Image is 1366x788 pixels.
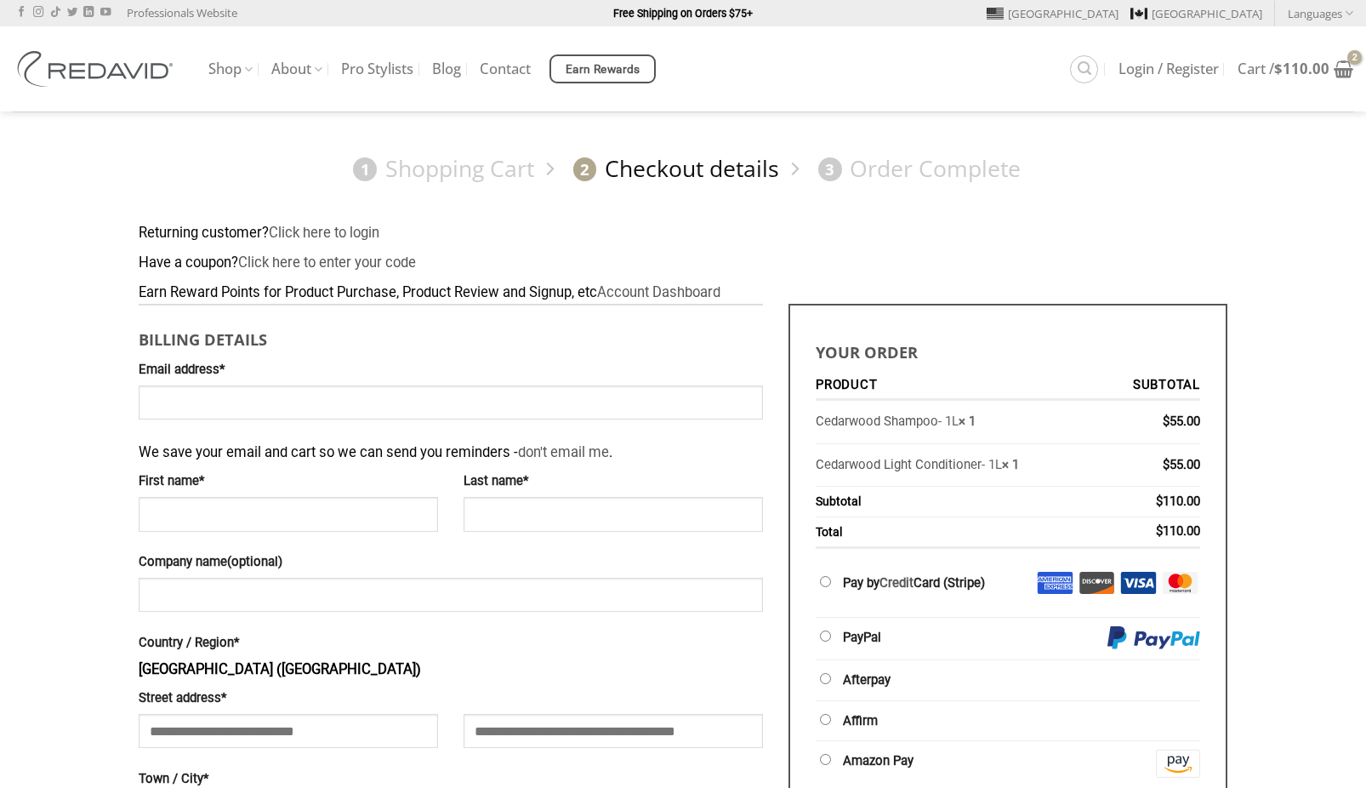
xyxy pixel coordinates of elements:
a: Search [1070,55,1098,83]
td: - 1L [816,444,1100,487]
a: Pro Stylists [341,54,413,84]
label: Company name [139,552,763,573]
span: $ [1274,59,1283,78]
a: Cart /$110.00 [1238,50,1353,88]
a: Earn Rewards [549,54,656,83]
div: Earn Reward Points for Product Purchase, Product Review and Signup, etc [139,282,1227,305]
label: First name [139,471,438,492]
span: 1 [353,157,377,181]
img: PayPal [1107,626,1200,651]
a: Contact [480,54,531,84]
strong: × 1 [1002,457,1019,472]
strong: [GEOGRAPHIC_DATA] ([GEOGRAPHIC_DATA]) [139,661,421,677]
a: Shop [208,53,253,86]
a: Follow on TikTok [50,7,60,19]
h3: Billing details [139,318,763,351]
label: Affirm [843,713,878,728]
strong: Free Shipping on Orders $75+ [613,7,753,20]
bdi: 110.00 [1156,523,1200,539]
h3: Your order [816,331,1200,364]
label: Email address [139,360,763,380]
a: Follow on Facebook [16,7,26,19]
label: Country / Region [139,633,763,654]
label: Street address [139,688,438,709]
a: Cedarwood Shampoo [816,414,938,429]
a: Login / Register [1118,54,1219,84]
img: Amex [1037,572,1073,594]
a: [GEOGRAPHIC_DATA] [987,1,1118,26]
img: Amazon Pay [1156,750,1200,778]
a: 1Shopping Cart [345,154,534,184]
img: Mastercard [1162,572,1198,594]
span: Earn Rewards [566,60,640,79]
span: $ [1156,523,1163,539]
bdi: 110.00 [1274,59,1329,78]
a: Cedarwood Light Conditioner [816,457,982,472]
a: Follow on Instagram [33,7,43,19]
a: [GEOGRAPHIC_DATA] [1130,1,1262,26]
span: Login / Register [1118,62,1219,76]
a: About [271,53,322,86]
span: (optional) [227,554,282,569]
th: Subtotal [816,487,1100,517]
img: Discover [1079,572,1115,594]
a: don't email me [518,444,609,460]
td: - 1L [816,401,1100,443]
label: Last name [464,471,763,492]
label: Afterpay [843,672,891,688]
a: Blog [432,54,461,84]
span: $ [1163,457,1170,472]
span: 2 [573,157,597,181]
a: Follow on LinkedIn [83,7,94,19]
bdi: 110.00 [1156,494,1200,509]
span: $ [1163,414,1170,429]
span: Cart / [1238,62,1329,76]
a: Follow on Twitter [67,7,77,19]
bdi: 55.00 [1163,457,1200,472]
a: Follow on YouTube [100,7,111,19]
span: $ [1156,494,1163,509]
a: Enter your coupon code [238,254,416,271]
label: Pay by Card (Stripe) [843,575,985,591]
th: Subtotal [1101,373,1200,402]
span: We save your email and cart so we can send you reminders - . [139,433,612,465]
label: Amazon Pay [843,753,914,768]
th: Total [816,517,1100,549]
bdi: 55.00 [1163,414,1200,429]
strong: × 1 [959,414,976,429]
a: Credit [879,575,914,591]
div: Returning customer? [139,222,1227,245]
img: Visa [1120,572,1157,594]
a: Click here to login [269,225,379,241]
a: Account Dashboard [597,284,720,300]
th: Product [816,373,1100,402]
a: 2Checkout details [565,154,779,184]
a: Languages [1288,1,1353,26]
div: Have a coupon? [139,252,1227,275]
img: REDAVID Salon Products | United States [13,51,183,87]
